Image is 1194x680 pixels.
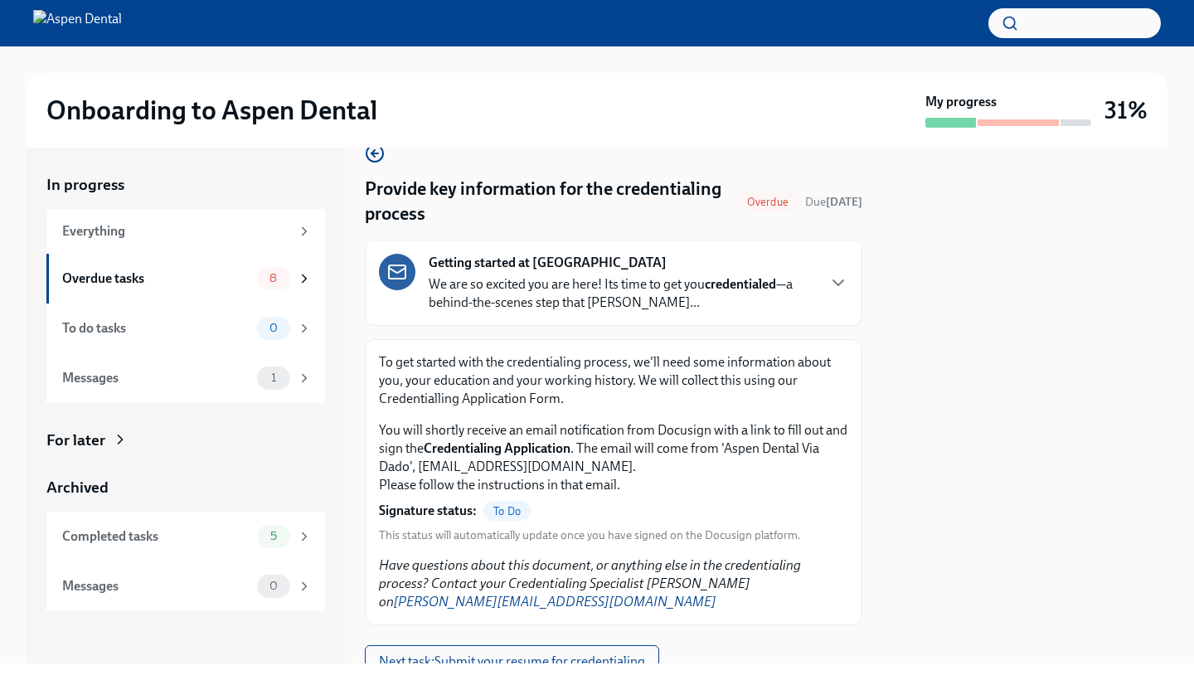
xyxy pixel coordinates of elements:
[62,369,250,387] div: Messages
[46,477,325,498] a: Archived
[46,254,325,304] a: Overdue tasks8
[62,319,250,338] div: To do tasks
[925,93,997,111] strong: My progress
[46,430,105,451] div: For later
[805,194,862,210] span: October 8th, 2025 10:00
[261,372,286,384] span: 1
[483,505,531,517] span: To Do
[826,195,862,209] strong: [DATE]
[46,353,325,403] a: Messages1
[46,209,325,254] a: Everything
[379,421,848,494] p: You will shortly receive an email notification from Docusign with a link to fill out and sign the...
[260,272,287,284] span: 8
[379,353,848,408] p: To get started with the credentialing process, we'll need some information about you, your educat...
[62,222,290,240] div: Everything
[379,557,801,610] em: Have questions about this document, or anything else in the credentialing process? Contact your C...
[260,322,288,334] span: 0
[46,512,325,561] a: Completed tasks5
[737,196,798,208] span: Overdue
[394,594,716,610] a: [PERSON_NAME][EMAIL_ADDRESS][DOMAIN_NAME]
[46,561,325,611] a: Messages0
[62,270,250,288] div: Overdue tasks
[379,502,477,520] strong: Signature status:
[1104,95,1148,125] h3: 31%
[62,577,250,595] div: Messages
[260,580,288,592] span: 0
[379,653,645,670] span: Next task : Submit your resume for credentialing
[805,195,862,209] span: Due
[429,275,815,312] p: We are so excited you are here! Its time to get you —a behind-the-scenes step that [PERSON_NAME]...
[429,254,667,272] strong: Getting started at [GEOGRAPHIC_DATA]
[33,10,122,36] img: Aspen Dental
[46,304,325,353] a: To do tasks0
[260,530,287,542] span: 5
[365,177,730,226] h4: Provide key information for the credentialing process
[46,174,325,196] a: In progress
[424,440,570,456] strong: Credentialing Application
[705,276,776,292] strong: credentialed
[62,527,250,546] div: Completed tasks
[46,94,377,127] h2: Onboarding to Aspen Dental
[46,430,325,451] a: For later
[379,527,801,543] span: This status will automatically update once you have signed on the Docusign platform.
[365,645,659,678] button: Next task:Submit your resume for credentialing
